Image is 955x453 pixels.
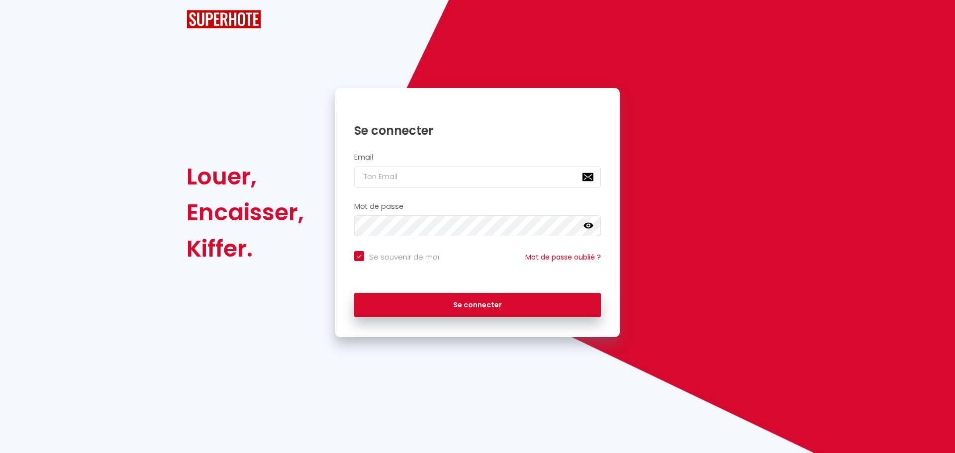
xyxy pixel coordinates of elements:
[354,293,601,318] button: Se connecter
[354,153,601,162] h2: Email
[187,231,304,267] div: Kiffer.
[187,194,304,230] div: Encaisser,
[354,202,601,211] h2: Mot de passe
[354,167,601,187] input: Ton Email
[525,252,601,262] a: Mot de passe oublié ?
[187,159,304,194] div: Louer,
[354,123,601,138] h1: Se connecter
[187,10,261,28] img: SuperHote logo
